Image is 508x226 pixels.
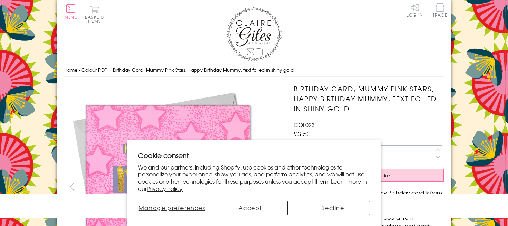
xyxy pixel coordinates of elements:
a: Home [64,66,77,73]
button: prev [64,179,80,194]
span: Birthday Card, Mummy Pink Stars, Happy Birthday Mummy, text foiled in shiny gold [113,66,294,73]
nav: breadcrumbs [64,63,444,77]
button: Accept [213,201,288,215]
button: Basket0 items [85,6,104,23]
h2: Cookie consent [138,151,370,160]
a: Colour POP! [81,66,109,73]
span: COL023 [294,121,315,129]
span: Trade [433,3,447,17]
button: Manage preferences [138,201,206,215]
button: Decline [295,201,370,215]
span: 0 items [88,14,104,24]
span: Menu [64,14,78,20]
span: › [110,66,111,73]
h1: Birthday Card, Mummy Pink Stars, Happy Birthday Mummy, text foiled in shiny gold [294,84,444,113]
a: Trade [433,3,447,18]
p: We and our partners, including Shopify, use cookies and other technologies to personalize your ex... [138,164,370,192]
span: £3.50 [294,129,311,138]
span: › [79,66,80,73]
span: Manage preferences [139,204,205,212]
img: Claire Giles Greetings Cards [226,7,282,61]
button: Menu [64,4,78,19]
a: Privacy Policy [147,184,183,193]
a: Log In [407,3,423,17]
